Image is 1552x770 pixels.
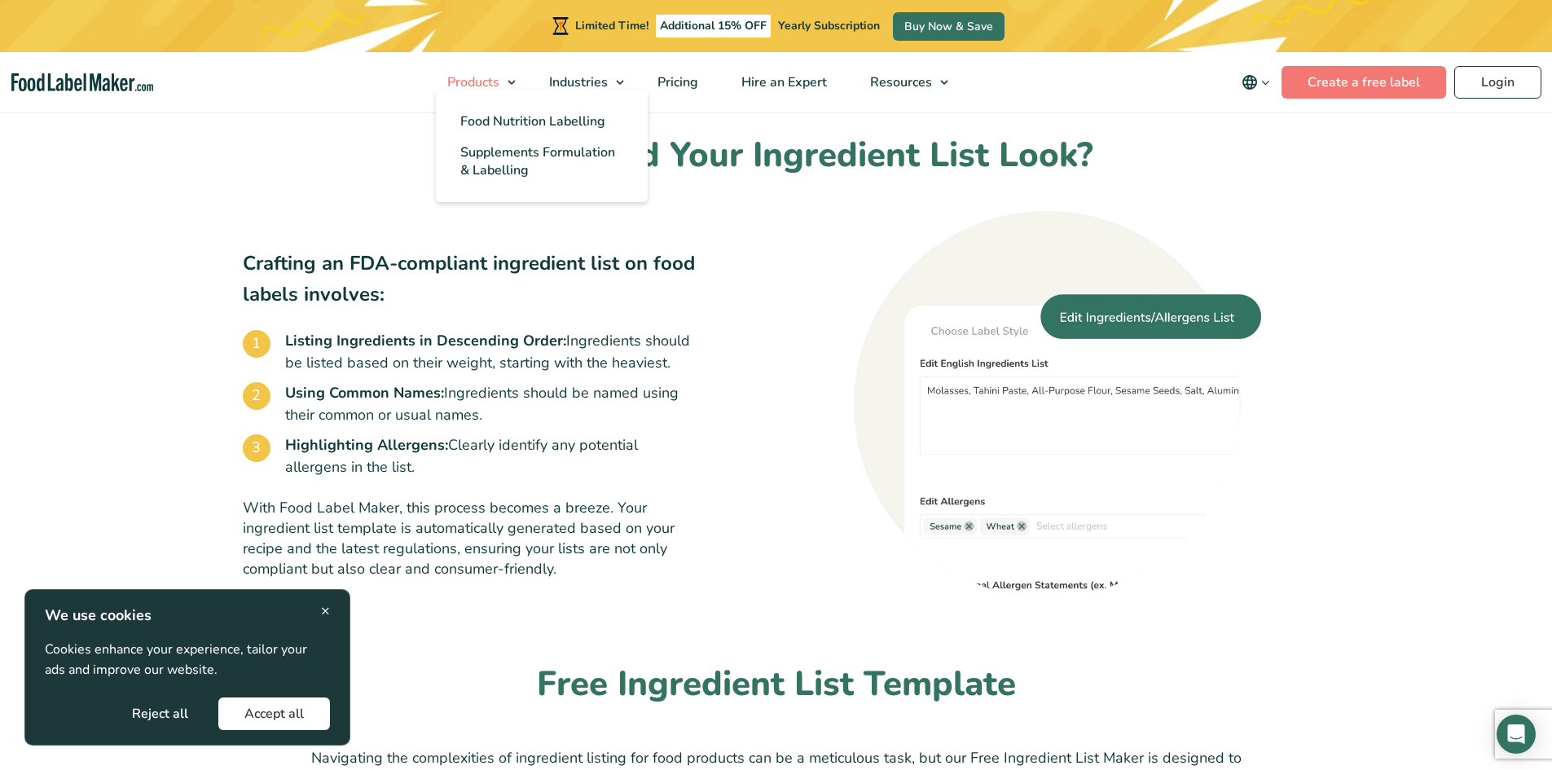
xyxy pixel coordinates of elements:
[218,697,330,730] button: Accept all
[544,73,609,91] span: Industries
[656,15,771,37] span: Additional 15% OFF
[1497,715,1536,754] div: Open Intercom Messenger
[736,73,829,91] span: Hire an Expert
[460,143,615,179] span: Supplements Formulation & Labelling
[436,106,648,137] a: Food Nutrition Labelling
[460,112,605,130] span: Food Nutrition Labelling
[243,434,270,462] span: 3
[285,330,699,374] span: Ingredients should be listed based on their weight, starting with the heaviest.
[321,600,330,622] span: ×
[1454,66,1541,99] a: Login
[575,18,648,33] span: Limited Time!
[636,52,716,112] a: Pricing
[243,330,270,358] span: 1
[436,137,648,186] a: Supplements Formulation & Labelling
[854,211,1261,598] img: A panel on the recipe management tool allowing you to edit or add ingredients.
[45,640,330,681] p: Cookies enhance your experience, tailor your ads and improve our website.
[528,52,632,112] a: Industries
[865,73,934,91] span: Resources
[1282,66,1446,99] a: Create a free label
[720,52,845,112] a: Hire an Expert
[243,382,270,410] span: 2
[243,134,1310,178] h2: How Should Your Ingredient List Look?
[893,12,1005,41] a: Buy Now & Save
[653,73,700,91] span: Pricing
[285,382,699,426] span: Ingredients should be named using their common or usual names.
[442,73,501,91] span: Products
[243,248,699,310] p: Crafting an FDA-compliant ingredient list on food labels involves:
[106,697,214,730] button: Reject all
[285,383,444,403] b: Using Common Names:
[285,331,566,350] b: Listing Ingredients in Descending Order:
[243,498,675,579] span: With Food Label Maker, this process becomes a breeze. Your ingredient list template is automatica...
[849,52,956,112] a: Resources
[45,605,152,625] strong: We use cookies
[284,662,1269,707] h2: Free Ingredient List Template
[778,18,880,33] span: Yearly Subscription
[285,434,699,478] span: Clearly identify any potential allergens in the list.
[285,435,448,455] b: Highlighting Allergens:
[426,52,524,112] a: Products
